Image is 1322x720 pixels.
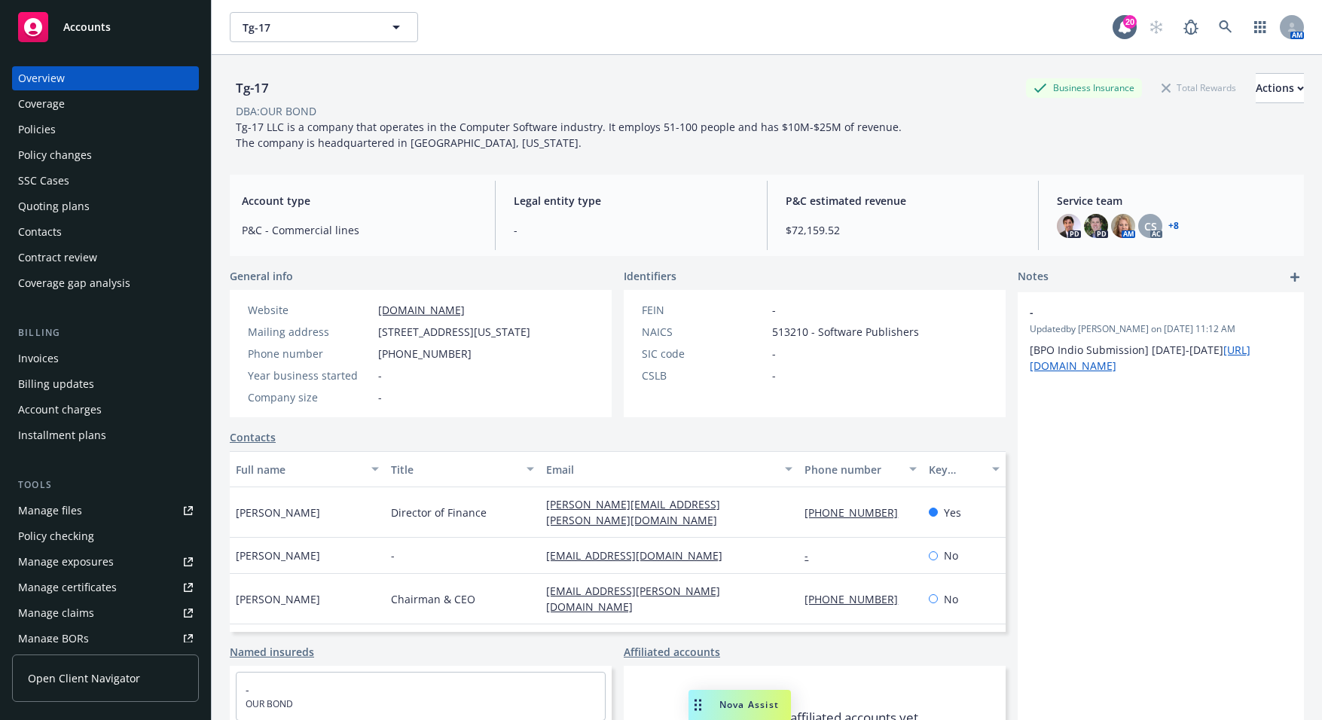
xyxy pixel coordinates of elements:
div: Billing updates [18,372,94,396]
div: Installment plans [18,423,106,447]
div: Company size [248,389,372,405]
a: Named insureds [230,644,314,660]
span: Legal entity type [514,193,749,209]
div: Business Insurance [1026,78,1142,97]
a: Coverage gap analysis [12,271,199,295]
a: Policy checking [12,524,199,548]
div: Manage exposures [18,550,114,574]
a: Start snowing [1141,12,1171,42]
a: Installment plans [12,423,199,447]
a: [PHONE_NUMBER] [804,505,910,520]
div: Policies [18,117,56,142]
span: $72,159.52 [786,222,1021,238]
div: Tg-17 [230,78,275,98]
button: Phone number [798,451,923,487]
div: Phone number [248,346,372,362]
div: NAICS [642,324,766,340]
div: Coverage [18,92,65,116]
a: Report a Bug [1176,12,1206,42]
span: Service team [1057,193,1292,209]
div: Billing [12,325,199,340]
button: Tg-17 [230,12,418,42]
a: [EMAIL_ADDRESS][DOMAIN_NAME] [546,548,734,563]
div: Total Rewards [1154,78,1244,97]
a: [EMAIL_ADDRESS][PERSON_NAME][DOMAIN_NAME] [546,584,720,614]
span: No [944,591,958,607]
span: Updated by [PERSON_NAME] on [DATE] 11:12 AM [1030,322,1292,336]
span: - [772,346,776,362]
img: photo [1111,214,1135,238]
span: [PERSON_NAME] [236,505,320,520]
p: [BPO Indio Submission] [DATE]-[DATE] [1030,342,1292,374]
a: Policy changes [12,143,199,167]
a: [DOMAIN_NAME] [378,303,465,317]
div: Overview [18,66,65,90]
a: Manage BORs [12,627,199,651]
div: Website [248,302,372,318]
div: Coverage gap analysis [18,271,130,295]
a: [PHONE_NUMBER] [804,592,910,606]
a: Account charges [12,398,199,422]
div: Policy checking [18,524,94,548]
span: OUR BOND [246,697,596,711]
span: [STREET_ADDRESS][US_STATE] [378,324,530,340]
div: Invoices [18,346,59,371]
span: Nova Assist [719,698,779,711]
a: - [804,548,820,563]
a: Coverage [12,92,199,116]
span: - [1030,304,1253,320]
div: -Updatedby [PERSON_NAME] on [DATE] 11:12 AM[BPO Indio Submission] [DATE]-[DATE][URL][DOMAIN_NAME] [1018,292,1304,386]
div: Quoting plans [18,194,90,218]
span: [PERSON_NAME] [236,591,320,607]
span: - [514,222,749,238]
a: Billing updates [12,372,199,396]
div: SSC Cases [18,169,69,193]
span: - [772,368,776,383]
span: CS [1144,218,1157,234]
div: Manage claims [18,601,94,625]
span: Accounts [63,21,111,33]
span: 513210 - Software Publishers [772,324,919,340]
a: Quoting plans [12,194,199,218]
span: Open Client Navigator [28,670,140,686]
span: [PERSON_NAME] [236,548,320,563]
div: Policy changes [18,143,92,167]
a: Affiliated accounts [624,644,720,660]
span: - [391,548,395,563]
a: Accounts [12,6,199,48]
button: Email [540,451,798,487]
div: Year business started [248,368,372,383]
div: Full name [236,462,362,477]
div: FEIN [642,302,766,318]
div: Email [546,462,776,477]
span: No [944,548,958,563]
span: P&C - Commercial lines [242,222,477,238]
a: Manage claims [12,601,199,625]
div: DBA: OUR BOND [236,103,316,119]
span: Tg-17 [243,20,373,35]
span: Identifiers [624,268,676,284]
div: Contract review [18,246,97,270]
a: - [246,682,249,697]
div: Manage BORs [18,627,89,651]
a: +8 [1168,221,1179,230]
button: Title [385,451,540,487]
div: Phone number [804,462,900,477]
a: Contract review [12,246,199,270]
button: Key contact [923,451,1006,487]
a: Invoices [12,346,199,371]
button: Full name [230,451,385,487]
a: Manage certificates [12,575,199,599]
div: Contacts [18,220,62,244]
span: General info [230,268,293,284]
a: Policies [12,117,199,142]
div: Actions [1256,74,1304,102]
span: Chairman & CEO [391,591,475,607]
a: Search [1211,12,1241,42]
a: add [1286,268,1304,286]
a: [PERSON_NAME][EMAIL_ADDRESS][PERSON_NAME][DOMAIN_NAME] [546,497,729,527]
div: 20 [1123,13,1137,26]
span: - [378,389,382,405]
a: Manage exposures [12,550,199,574]
button: Actions [1256,73,1304,103]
